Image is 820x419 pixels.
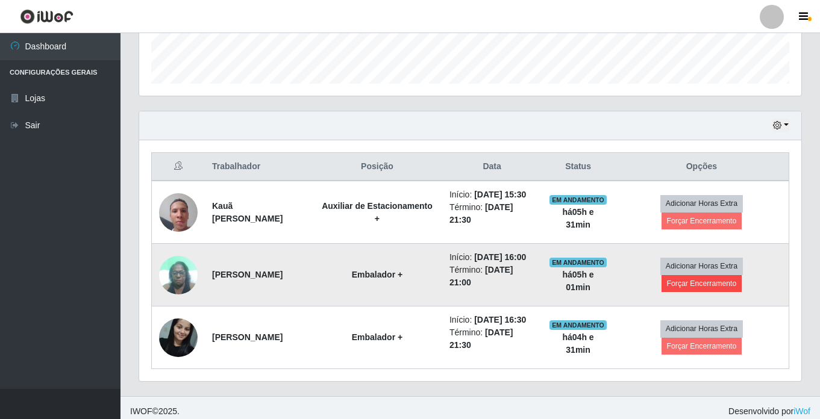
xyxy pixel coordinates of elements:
[352,270,402,279] strong: Embalador +
[562,332,593,355] strong: há 04 h e 31 min
[660,258,743,275] button: Adicionar Horas Extra
[212,201,283,223] strong: Kauã [PERSON_NAME]
[662,338,742,355] button: Forçar Encerramento
[449,188,534,201] li: Início:
[159,249,198,300] img: 1704231584676.jpeg
[549,195,607,205] span: EM ANDAMENTO
[662,275,742,292] button: Forçar Encerramento
[442,153,542,181] th: Data
[449,314,534,326] li: Início:
[662,213,742,229] button: Forçar Encerramento
[728,405,810,418] span: Desenvolvido por
[793,406,810,416] a: iWof
[312,153,442,181] th: Posição
[449,251,534,264] li: Início:
[549,258,607,267] span: EM ANDAMENTO
[660,320,743,337] button: Adicionar Horas Extra
[449,264,534,289] li: Término:
[562,207,593,229] strong: há 05 h e 31 min
[562,270,593,292] strong: há 05 h e 01 min
[660,195,743,212] button: Adicionar Horas Extra
[549,320,607,330] span: EM ANDAMENTO
[449,201,534,226] li: Término:
[615,153,789,181] th: Opções
[130,406,152,416] span: IWOF
[474,315,526,324] time: [DATE] 16:30
[474,190,526,199] time: [DATE] 15:30
[212,270,283,279] strong: [PERSON_NAME]
[474,252,526,262] time: [DATE] 16:00
[449,326,534,352] li: Término:
[212,332,283,342] strong: [PERSON_NAME]
[130,405,180,418] span: © 2025 .
[159,312,198,363] img: 1651018205499.jpeg
[205,153,312,181] th: Trabalhador
[20,9,74,24] img: CoreUI Logo
[352,332,402,342] strong: Embalador +
[159,187,198,238] img: 1751915623822.jpeg
[542,153,614,181] th: Status
[322,201,433,223] strong: Auxiliar de Estacionamento +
